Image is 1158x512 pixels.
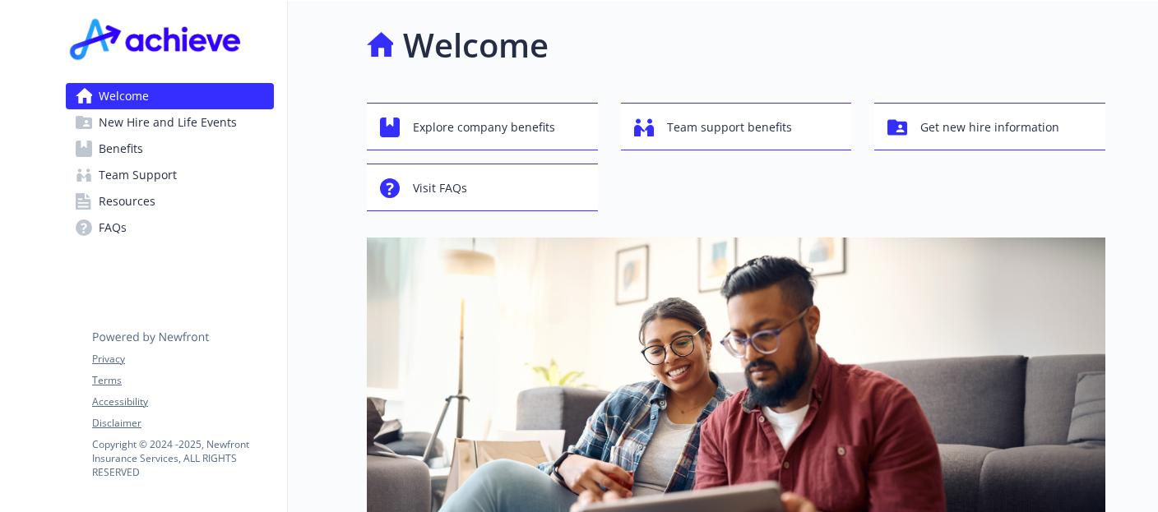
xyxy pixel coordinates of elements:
[621,103,852,150] button: Team support benefits
[99,109,237,136] span: New Hire and Life Events
[874,103,1105,150] button: Get new hire information
[99,162,177,188] span: Team Support
[92,416,273,431] a: Disclaimer
[99,214,127,241] span: FAQs
[66,136,274,162] a: Benefits
[92,373,273,388] a: Terms
[66,214,274,241] a: FAQs
[92,352,273,367] a: Privacy
[413,112,555,143] span: Explore company benefits
[413,173,467,204] span: Visit FAQs
[920,112,1059,143] span: Get new hire information
[92,437,273,479] p: Copyright © 2024 - 2025 , Newfront Insurance Services, ALL RIGHTS RESERVED
[66,188,274,214] a: Resources
[99,83,149,109] span: Welcome
[367,103,598,150] button: Explore company benefits
[99,136,143,162] span: Benefits
[66,109,274,136] a: New Hire and Life Events
[403,21,549,70] h1: Welcome
[66,83,274,109] a: Welcome
[92,394,273,409] a: Accessibility
[667,112,792,143] span: Team support benefits
[66,162,274,188] a: Team Support
[99,188,155,214] span: Resources
[367,164,598,211] button: Visit FAQs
